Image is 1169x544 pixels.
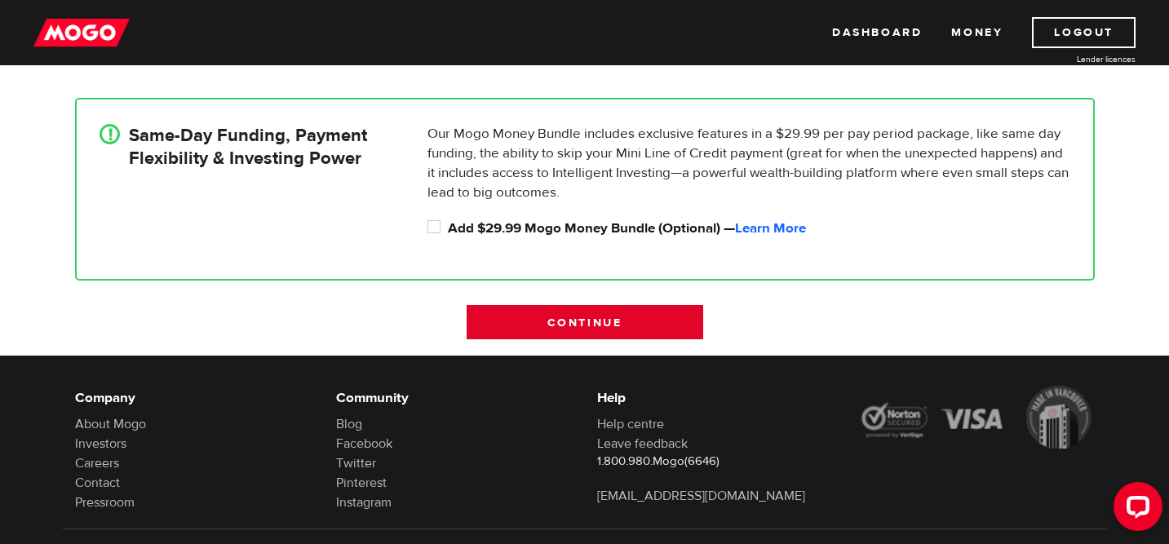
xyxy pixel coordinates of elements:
h6: Company [75,388,312,408]
a: Money [951,17,1003,48]
a: Instagram [336,494,392,511]
input: Continue [467,305,703,339]
a: Careers [75,455,119,471]
div: ! [100,124,120,144]
h6: Community [336,388,573,408]
a: Logout [1032,17,1136,48]
p: Our Mogo Money Bundle includes exclusive features in a $29.99 per pay period package, like same d... [427,124,1070,202]
a: Facebook [336,436,392,452]
a: [EMAIL_ADDRESS][DOMAIN_NAME] [597,488,805,504]
a: About Mogo [75,416,146,432]
a: Leave feedback [597,436,688,452]
a: Help centre [597,416,664,432]
a: Investors [75,436,126,452]
a: Pinterest [336,475,387,491]
input: Add $29.99 Mogo Money Bundle (Optional) &mdash; <a id="loan_application_mini_bundle_learn_more" h... [427,219,448,239]
a: Contact [75,475,120,491]
p: 1.800.980.Mogo(6646) [597,453,834,470]
a: Learn More [735,219,806,237]
h6: Help [597,388,834,408]
a: Blog [336,416,362,432]
iframe: LiveChat chat widget [1100,475,1169,544]
h4: Same-Day Funding, Payment Flexibility & Investing Power [129,124,367,170]
label: Add $29.99 Mogo Money Bundle (Optional) — [448,219,1070,238]
img: legal-icons-92a2ffecb4d32d839781d1b4e4802d7b.png [858,386,1095,449]
a: Lender licences [1013,53,1136,65]
img: mogo_logo-11ee424be714fa7cbb0f0f49df9e16ec.png [33,17,130,48]
a: Pressroom [75,494,135,511]
a: Dashboard [832,17,922,48]
a: Twitter [336,455,376,471]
